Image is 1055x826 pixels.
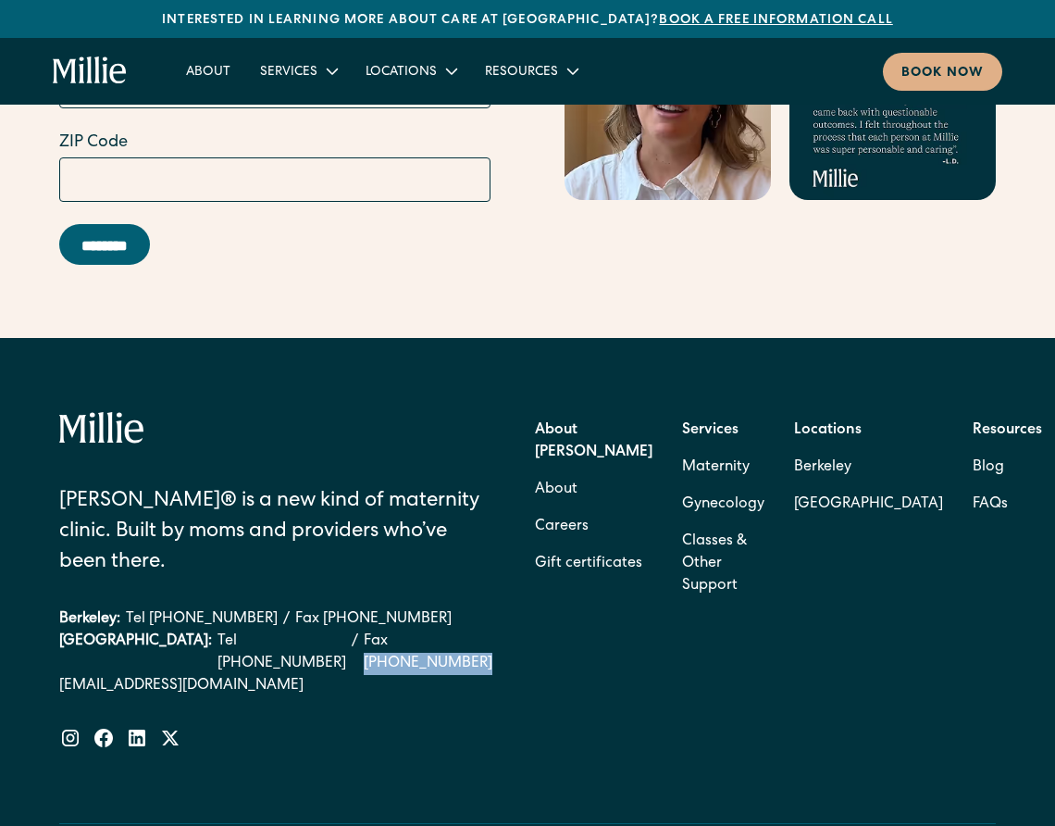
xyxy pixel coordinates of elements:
a: Careers [535,508,589,545]
a: Fax [PHONE_NUMBER] [295,608,452,631]
strong: About [PERSON_NAME] [535,423,652,460]
div: / [352,631,358,675]
a: About [171,56,245,86]
strong: Services [682,423,738,438]
a: Fax [PHONE_NUMBER] [364,631,492,675]
strong: Locations [794,423,862,438]
a: Gift certificates [535,545,642,582]
a: Berkeley [794,449,943,486]
strong: Resources [973,423,1042,438]
div: [GEOGRAPHIC_DATA]: [59,631,212,675]
a: Tel [PHONE_NUMBER] [217,631,346,675]
div: [PERSON_NAME]® is a new kind of maternity clinic. Built by moms and providers who’ve been there. [59,487,492,579]
a: [EMAIL_ADDRESS][DOMAIN_NAME] [59,675,492,697]
div: Resources [485,63,558,82]
div: / [283,608,290,631]
a: About [535,471,577,508]
a: Classes & Other Support [682,523,764,605]
a: Tel [PHONE_NUMBER] [126,608,278,631]
div: Services [260,63,317,82]
a: [GEOGRAPHIC_DATA] [794,486,943,523]
a: Maternity [682,449,750,486]
label: ZIP Code [59,131,490,156]
a: Gynecology [682,486,764,523]
div: Locations [351,56,470,86]
div: Locations [366,63,437,82]
a: Book now [883,53,1002,91]
div: Resources [470,56,591,86]
a: FAQs [973,486,1008,523]
a: home [53,56,127,85]
div: Berkeley: [59,608,120,631]
div: Book now [901,64,984,83]
a: Blog [973,449,1004,486]
a: Book a free information call [659,14,892,27]
div: Services [245,56,351,86]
